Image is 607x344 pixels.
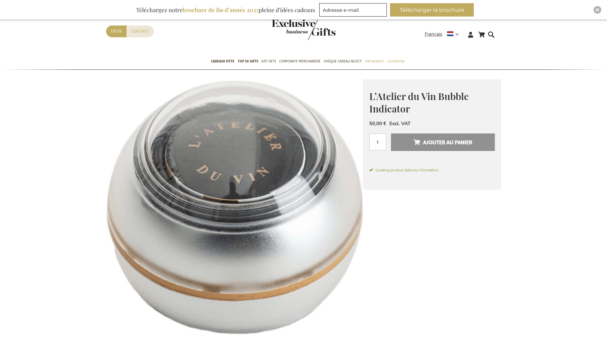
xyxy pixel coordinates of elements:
b: brochure de fin d’année 2025 [183,6,259,14]
input: Adresse e-mail [319,3,387,17]
img: Close [596,8,599,12]
span: L’Atelier du Vin Bubble Indicator [369,90,469,115]
div: Close [594,6,601,14]
a: Corporate Merchandise [279,54,321,70]
a: Par budget [365,54,384,70]
a: store logo [272,19,304,40]
span: Excl. VAT [389,120,410,127]
a: Chèque Cadeau Select [324,54,362,70]
a: Devis [106,25,126,37]
form: marketing offers and promotions [319,3,389,18]
span: Corporate Merchandise [279,58,321,65]
span: Gift Sets [261,58,276,65]
span: Chèque Cadeau Select [324,58,362,65]
div: Téléchargez notre pleine d’idées cadeaux [133,3,318,17]
button: Télécharger la brochure [390,3,474,17]
a: Occasions [387,54,404,70]
a: Cadeaux D'Éte [211,54,235,70]
span: Cadeaux D'Éte [211,58,235,65]
span: Français [425,31,442,38]
img: L’Atelier du Vin Bubble Indicator [106,79,363,336]
a: Gift Sets [261,54,276,70]
input: Qté [369,133,386,150]
a: TOP 50 Gifts [238,54,258,70]
span: TOP 50 Gifts [238,58,258,65]
span: 50,00 € [369,120,386,127]
span: Loading product delivery information. [369,167,495,173]
img: Exclusive Business gifts logo [272,19,336,40]
span: Occasions [387,58,404,65]
span: Par budget [365,58,384,65]
a: Contact [126,25,154,37]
